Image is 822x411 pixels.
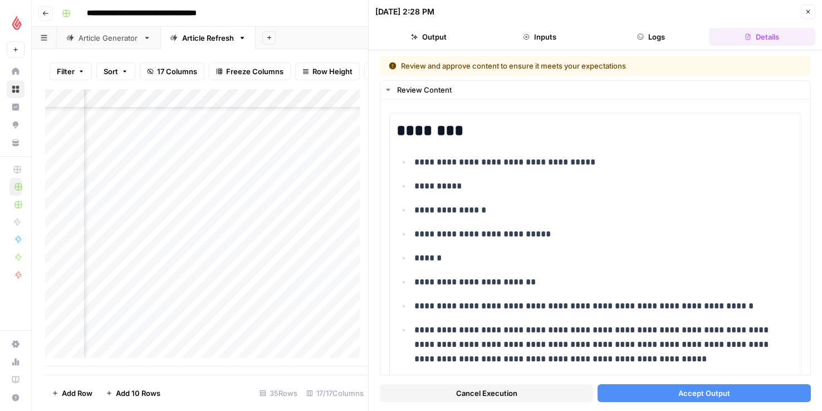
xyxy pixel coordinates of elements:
button: Row Height [295,62,360,80]
a: Article Generator [57,27,160,49]
button: Inputs [487,28,594,46]
a: Usage [7,353,25,371]
span: Row Height [312,66,353,77]
span: Add 10 Rows [116,388,160,399]
span: Add Row [62,388,92,399]
div: Article Refresh [182,32,234,43]
a: Article Refresh [160,27,256,49]
button: Help + Support [7,389,25,407]
button: Freeze Columns [209,62,291,80]
div: [DATE] 2:28 PM [375,6,434,17]
a: Browse [7,80,25,98]
img: Lightspeed Logo [7,13,27,33]
button: Add Row [45,384,99,402]
div: Article Generator [79,32,139,43]
div: Review Content [397,84,804,95]
div: 17/17 Columns [302,384,368,402]
span: Freeze Columns [226,66,283,77]
span: Accept Output [678,388,730,399]
a: Opportunities [7,116,25,134]
button: Review Content [380,81,810,99]
div: Review and approve content to ensure it meets your expectations [389,60,714,71]
button: Accept Output [598,384,811,402]
div: 35 Rows [255,384,302,402]
a: Settings [7,335,25,353]
button: Logs [598,28,704,46]
a: Insights [7,98,25,116]
button: Output [375,28,482,46]
button: Cancel Execution [380,384,593,402]
a: Your Data [7,134,25,152]
button: Workspace: Lightspeed [7,9,25,37]
button: Add 10 Rows [99,384,167,402]
button: 17 Columns [140,62,204,80]
button: Sort [96,62,135,80]
a: Learning Hub [7,371,25,389]
span: Cancel Execution [456,388,517,399]
a: Home [7,62,25,80]
button: Details [709,28,816,46]
span: Sort [104,66,118,77]
span: Filter [57,66,75,77]
button: Filter [50,62,92,80]
span: 17 Columns [157,66,197,77]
